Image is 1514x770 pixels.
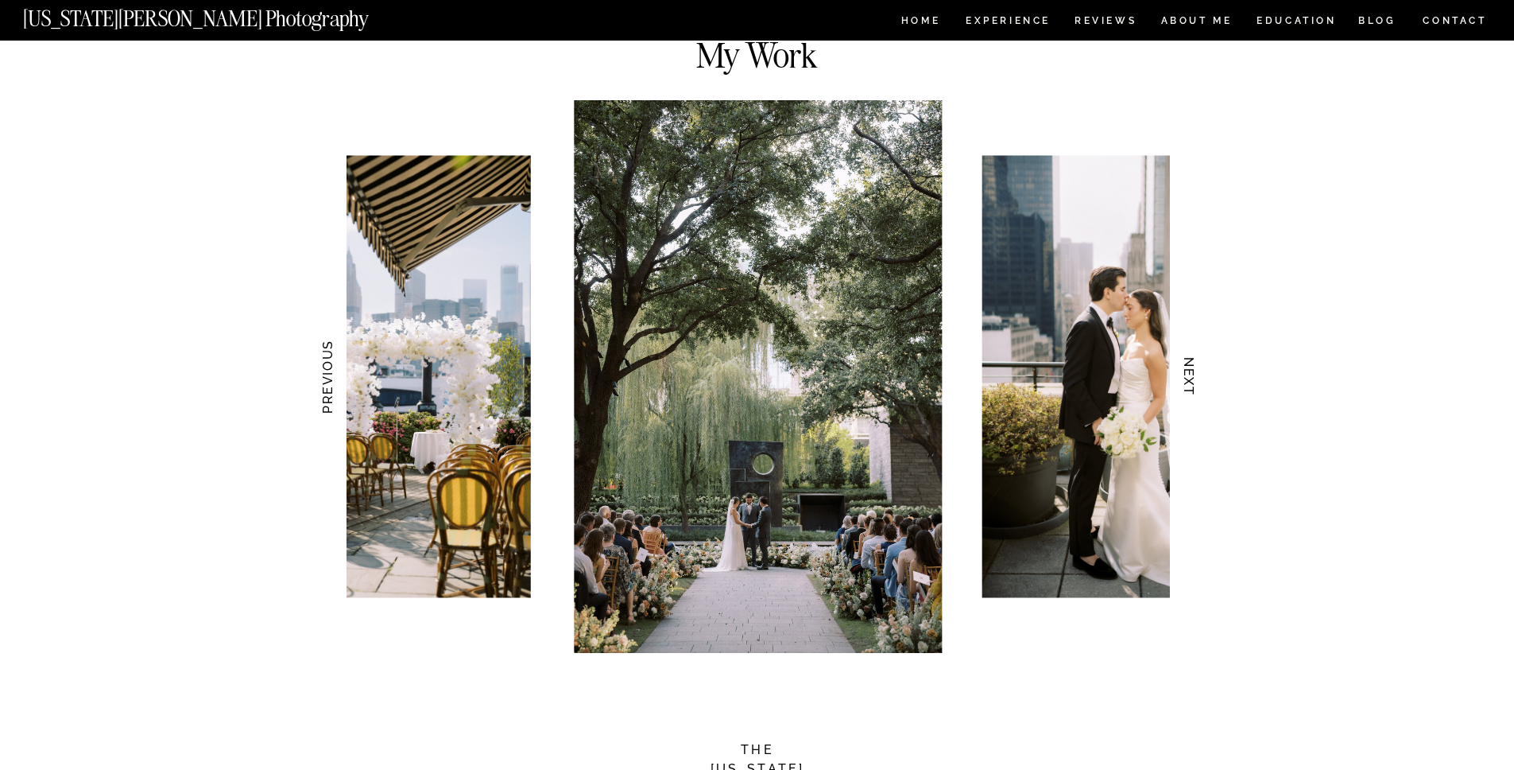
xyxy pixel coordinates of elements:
a: EDUCATION [1255,16,1338,29]
a: Experience [966,16,1049,29]
h3: PREVIOUS [318,327,335,427]
a: CONTACT [1422,12,1488,29]
h3: NEXT [1180,327,1197,427]
a: REVIEWS [1075,16,1134,29]
h2: VIEW [719,13,796,31]
a: [US_STATE][PERSON_NAME] Photography [23,8,422,21]
a: ABOUT ME [1160,16,1233,29]
a: BLOG [1358,16,1396,29]
a: HOME [898,16,943,29]
h2: My Work [640,37,875,65]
